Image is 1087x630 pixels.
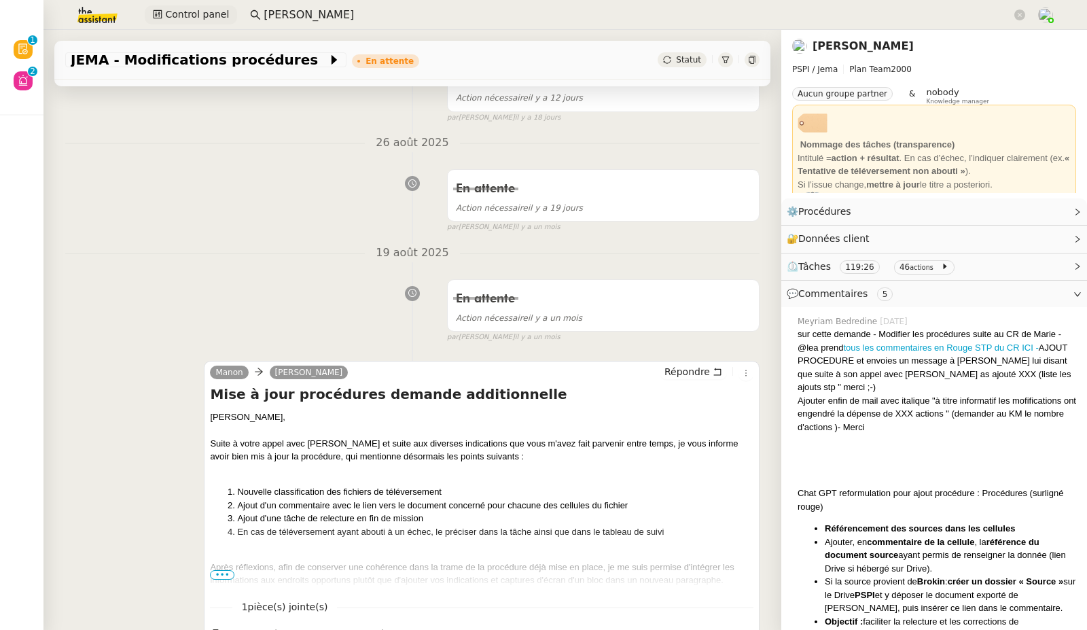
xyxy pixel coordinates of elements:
span: Répondre [664,365,710,379]
div: @lea prend AJOUT PROCEDURE et envoies un message à [PERSON_NAME] lui disant que suite à son appel... [798,341,1076,394]
span: Données client [798,233,870,244]
div: Si l’issue change, le titre a posteriori. [798,178,1071,192]
strong: Référencement des sources dans les cellules [825,523,1015,533]
strong: référence du document source [825,537,1039,561]
span: Control panel [165,7,229,22]
p: 2 [30,67,35,79]
strong: créer un dossier « Source » [948,576,1064,587]
div: sur cette demande - Modifier les procédures suite au CR de Marie - [798,328,1076,341]
nz-tag: 5 [877,287,893,301]
span: Action nécessaire [456,203,528,213]
nz-badge-sup: 2 [28,67,37,76]
li: Ajouter, en , la ayant permis de renseigner la donnée (lien Drive si hébergé sur Drive). [825,536,1076,576]
span: Plan Team [849,65,891,74]
li: Nouvelle classification des fichiers de téléversement [237,485,753,499]
span: il y a 19 jours [456,203,583,213]
div: Intitulé = . En cas d’échec, l’indiquer clairement (ex. ). [798,152,1071,178]
small: [PERSON_NAME] [447,112,560,124]
nz-tag: 119:26 [840,260,879,274]
span: Tâches [798,261,831,272]
h4: Mise à jour procédures demande additionnelle [210,385,753,404]
strong: mettre à jour [866,179,920,190]
span: Action nécessaire [456,93,528,103]
span: 1 [232,599,338,615]
img: 2696-fe0f@2x.png [798,191,827,221]
span: ••• [210,570,234,580]
div: Ajouter enfin de mail avec italique "à titre informatif les mofifications ont engendré la dépense... [798,394,1076,434]
div: Après réflexions, afin de conserver une cohérence dans la trame de la procédure déjà mise en plac... [210,561,753,587]
div: Chat GPT reformulation pour ajout procédure : Procédures (surligné rouge) [798,487,1076,513]
strong: Brokin [917,576,945,587]
span: 26 août 2025 [365,134,459,152]
span: ⏲️ [787,261,960,272]
li: En cas de téléversement ayant abouti à un échec, le préciser dans la tâche ainsi que dans le tabl... [237,525,753,539]
nz-tag: Aucun groupe partner [792,87,893,101]
span: il y a 12 jours [456,93,583,103]
span: ⚙️ [787,204,857,220]
div: 💬Commentaires 5 [781,281,1087,307]
span: il y a un mois [456,313,582,323]
span: PSPI / Jema [792,65,838,74]
span: [DATE] [880,315,910,328]
span: Meyriam Bedredine [798,315,880,328]
li: Si la source provient de : sur le Drive et y déposer le document exporté de [PERSON_NAME], puis i... [825,575,1076,615]
span: nobody [926,87,959,97]
span: 46 [899,262,910,272]
span: & [909,87,915,105]
button: Répondre [660,364,727,379]
div: [PERSON_NAME], [210,410,753,424]
app-user-label: Knowledge manager [926,87,989,105]
span: Commentaires [798,288,868,299]
p: 1 [30,35,35,48]
a: [PERSON_NAME] [813,39,914,52]
strong: Objectif : [825,616,863,627]
li: Ajout d'un commentaire avec le lien vers le document concerné pour chacune des cellules du fichier [237,499,753,512]
span: 19 août 2025 [365,244,459,262]
div: 🔐Données client [781,226,1087,252]
strong: Nommage des tâches (transparence) [800,139,955,150]
img: 1f3f7-fe0f@2x.png [798,108,827,138]
div: Suite à votre appel avec [PERSON_NAME] et suite aux diverses indications que vous m'avez fait par... [210,437,753,463]
div: ⚙️Procédures [781,198,1087,225]
input: Rechercher [264,6,1012,24]
span: Procédures [798,206,851,217]
nz-badge-sup: 1 [28,35,37,45]
img: users%2F1KZeGoDA7PgBs4M3FMhJkcSWXSs1%2Favatar%2F872c3928-ebe4-491f-ae76-149ccbe264e1 [792,39,807,54]
span: par [447,332,459,343]
a: Manon [210,366,248,379]
span: [PERSON_NAME] [275,368,343,377]
span: Knowledge manager [926,98,989,105]
strong: action + résultat [832,153,899,163]
span: Statut [676,55,701,65]
span: par [447,112,459,124]
div: ⏲️Tâches 119:26 46actions [781,253,1087,280]
li: Ajout d'une tâche de relecture en fin de mission [237,512,753,525]
small: [PERSON_NAME] [447,332,560,343]
span: il y a 18 jours [515,112,561,124]
small: actions [910,264,933,271]
button: Control panel [145,5,237,24]
span: 2000 [891,65,912,74]
span: 🔐 [787,231,875,247]
strong: PSPI [855,590,875,600]
img: users%2FNTfmycKsCFdqp6LX6USf2FmuPJo2%2Favatar%2Fprofile-pic%20(1).png [1038,7,1053,22]
div: En attente [366,57,414,65]
strong: commentaire de la cellule [867,537,974,547]
span: 💬 [787,288,898,299]
span: En attente [456,293,515,305]
span: il y a un mois [515,222,560,233]
span: JEMA - Modifications procédures [71,53,327,67]
span: En attente [456,183,515,195]
span: il y a un mois [515,332,560,343]
span: par [447,222,459,233]
span: Action nécessaire [456,313,528,323]
small: [PERSON_NAME] [447,222,560,233]
a: tous les commentaires en Rouge STP du CR ICI - [843,343,1038,353]
span: pièce(s) jointe(s) [248,601,328,612]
